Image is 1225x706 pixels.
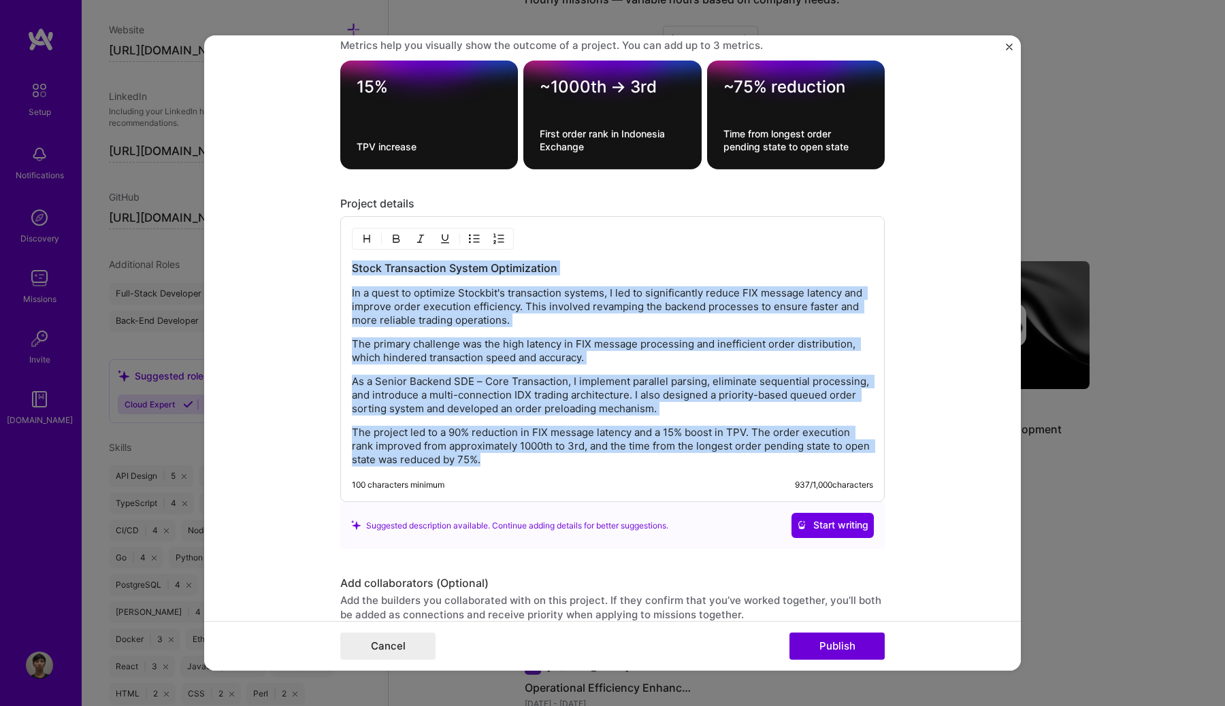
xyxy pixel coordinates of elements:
[352,260,873,275] h3: Stock Transaction System Optimization
[351,520,361,530] i: icon SuggestedTeams
[723,77,868,97] textarea: ~75% reduction
[352,480,444,490] div: 100 characters minimum
[352,286,873,327] p: In a quest to optimize Stockbit's transaction systems, I led to significantly reduce FIX message ...
[795,480,873,490] div: 937 / 1,000 characters
[340,575,885,590] div: Add collaborators (Optional)
[352,375,873,416] p: As a Senior Backend SDE – Core Transaction, I implement parallel parsing, eliminate sequential pr...
[357,140,502,153] textarea: TPV increase
[469,233,480,244] img: UL
[381,231,382,247] img: Divider
[440,233,451,244] img: Underline
[340,633,436,660] button: Cancel
[352,337,873,365] p: The primary challenge was the high latency in FIX message processing and inefficient order distri...
[340,197,885,211] div: Project details
[797,518,868,532] span: Start writing
[415,233,426,244] img: Italic
[493,233,504,244] img: OL
[351,518,668,533] div: Suggested description available. Continue adding details for better suggestions.
[352,426,873,467] p: The project led to a 90% reduction in FIX message latency and a 15% boost in TPV. The order execu...
[357,77,502,97] textarea: 15%
[797,520,806,530] i: icon CrystalBallWhite
[723,127,868,153] textarea: Time from longest order pending state to open state
[340,38,885,52] div: Metrics help you visually show the outcome of a project. You can add up to 3 metrics.
[391,233,402,244] img: Bold
[1006,44,1013,58] button: Close
[791,513,874,537] button: Start writing
[459,231,460,247] img: Divider
[361,233,372,244] img: Heading
[789,633,885,660] button: Publish
[340,592,885,621] div: Add the builders you collaborated with on this project. If they confirm that you’ve worked togeth...
[540,77,685,97] textarea: ~1000th -> 3rd
[540,127,685,153] textarea: First order rank in Indonesia Exchange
